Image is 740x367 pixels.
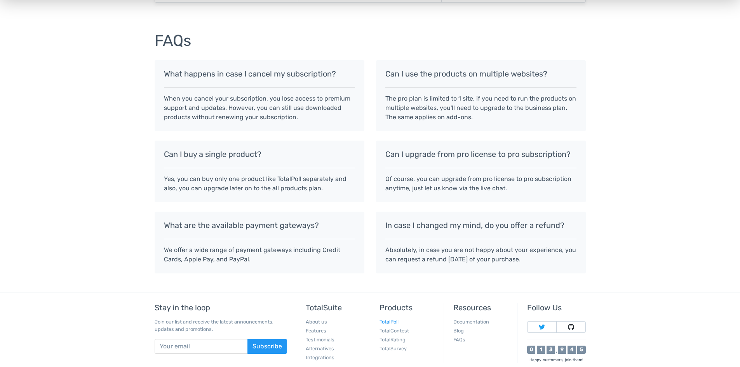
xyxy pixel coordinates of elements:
[568,346,576,354] div: 4
[164,245,355,264] p: We offer a wide range of payment gateways including Credit Cards, Apple Pay, and PayPal.
[385,221,576,230] h5: In case I changed my mind, do you offer a refund?
[527,303,585,312] h5: Follow Us
[453,303,512,312] h5: Resources
[527,357,585,363] div: Happy customers, join them!
[380,328,409,334] a: TotalContest
[385,245,576,264] p: Absolutely, in case you are not happy about your experience, you can request a refund [DATE] of y...
[385,174,576,193] p: Of course, you can upgrade from pro license to pro subscription anytime, just let us know via the...
[380,346,407,351] a: TotalSurvey
[527,346,535,354] div: 0
[247,339,287,354] button: Subscribe
[453,337,465,343] a: FAQs
[164,70,355,78] h5: What happens in case I cancel my subscription?
[453,328,464,334] a: Blog
[537,346,545,354] div: 1
[577,346,585,354] div: 5
[306,319,327,325] a: About us
[453,319,489,325] a: Documentation
[558,346,566,354] div: 9
[380,319,399,325] a: TotalPoll
[555,349,558,354] div: ,
[306,303,364,312] h5: TotalSuite
[306,355,334,360] a: Integrations
[306,346,334,351] a: Alternatives
[568,324,574,330] img: Follow TotalSuite on Github
[164,174,355,193] p: Yes, you can buy only one product like TotalPoll separately and also, you can upgrade later on to...
[380,337,406,343] a: TotalRating
[547,346,555,354] div: 3
[155,318,287,333] p: Join our list and receive the latest announcements, updates and promotions.
[306,337,334,343] a: Testimonials
[164,94,355,122] p: When you cancel your subscription, you lose access to premium support and updates. However, you c...
[385,94,576,122] p: The pro plan is limited to 1 site, if you need to run the products on multiple websites, you'll n...
[539,324,545,330] img: Follow TotalSuite on Twitter
[164,150,355,158] h5: Can I buy a single product?
[164,221,355,230] h5: What are the available payment gateways?
[306,328,326,334] a: Features
[155,32,586,49] h1: FAQs
[155,303,287,312] h5: Stay in the loop
[380,303,438,312] h5: Products
[385,70,576,78] h5: Can I use the products on multiple websites?
[385,150,576,158] h5: Can I upgrade from pro license to pro subscription?
[155,339,248,354] input: Your email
